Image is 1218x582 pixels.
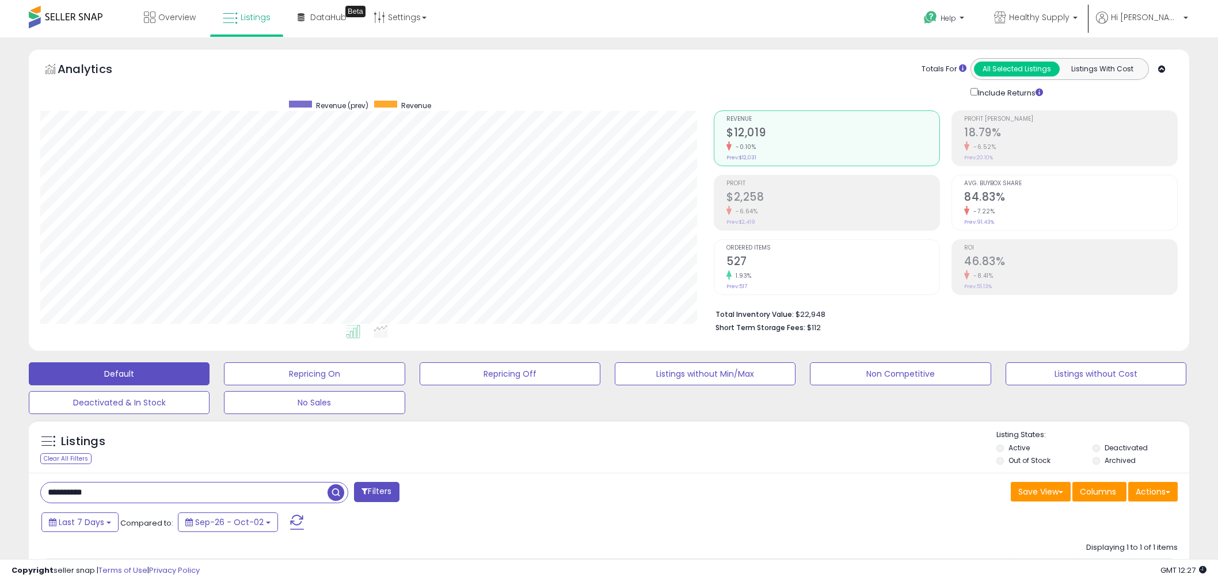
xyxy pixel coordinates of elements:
[726,283,747,290] small: Prev: 517
[615,362,795,385] button: Listings without Min/Max
[726,190,939,206] h2: $2,258
[58,61,135,80] h5: Analytics
[964,181,1177,187] span: Avg. Buybox Share
[969,143,996,151] small: -6.52%
[941,13,956,23] span: Help
[316,101,368,110] span: Revenue (prev)
[59,516,104,528] span: Last 7 Days
[41,512,119,532] button: Last 7 Days
[996,430,1189,441] p: Listing States:
[401,101,431,110] span: Revenue
[964,255,1177,270] h2: 46.83%
[726,245,939,251] span: Ordered Items
[149,565,200,576] a: Privacy Policy
[354,482,399,502] button: Filters
[1008,443,1030,453] label: Active
[12,565,200,576] div: seller snap | |
[715,323,805,332] b: Short Term Storage Fees:
[964,190,1177,206] h2: 84.83%
[224,362,405,385] button: Repricing On
[120,518,173,529] span: Compared to:
[715,309,794,319] b: Total Inventory Value:
[726,126,939,141] h2: $12,019
[158,12,196,23] span: Overview
[923,10,938,25] i: Get Help
[195,516,264,528] span: Sep-26 - Oct-02
[964,245,1177,251] span: ROI
[29,362,210,385] button: Default
[1011,482,1071,501] button: Save View
[915,2,976,37] a: Help
[726,154,756,161] small: Prev: $12,031
[1096,12,1188,37] a: Hi [PERSON_NAME]
[310,12,347,23] span: DataHub
[1105,443,1148,453] label: Deactivated
[726,219,755,225] small: Prev: $2,419
[1105,455,1136,465] label: Archived
[732,207,758,216] small: -6.64%
[345,6,366,17] div: Tooltip anchor
[178,512,278,532] button: Sep-26 - Oct-02
[420,362,600,385] button: Repricing Off
[964,219,994,225] small: Prev: 91.43%
[974,62,1060,76] button: All Selected Listings
[969,271,993,280] small: -8.41%
[726,255,939,270] h2: 527
[732,271,752,280] small: 1.93%
[61,434,105,450] h5: Listings
[726,116,939,122] span: Revenue
[810,362,991,385] button: Non Competitive
[732,143,756,151] small: -0.10%
[964,126,1177,141] h2: 18.79%
[964,116,1177,122] span: Profit [PERSON_NAME]
[241,12,271,23] span: Listings
[1008,455,1050,465] label: Out of Stock
[1080,486,1116,497] span: Columns
[1059,62,1145,76] button: Listings With Cost
[1128,482,1178,501] button: Actions
[922,64,966,75] div: Totals For
[1009,12,1069,23] span: Healthy Supply
[1160,565,1206,576] span: 2025-10-10 12:27 GMT
[726,181,939,187] span: Profit
[715,307,1169,320] li: $22,948
[40,453,92,464] div: Clear All Filters
[807,322,821,333] span: $112
[1111,12,1180,23] span: Hi [PERSON_NAME]
[29,391,210,414] button: Deactivated & In Stock
[1072,482,1126,501] button: Columns
[98,565,147,576] a: Terms of Use
[962,86,1057,99] div: Include Returns
[964,283,992,290] small: Prev: 51.13%
[1086,542,1178,553] div: Displaying 1 to 1 of 1 items
[969,207,995,216] small: -7.22%
[224,391,405,414] button: No Sales
[1006,362,1186,385] button: Listings without Cost
[12,565,54,576] strong: Copyright
[964,154,993,161] small: Prev: 20.10%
